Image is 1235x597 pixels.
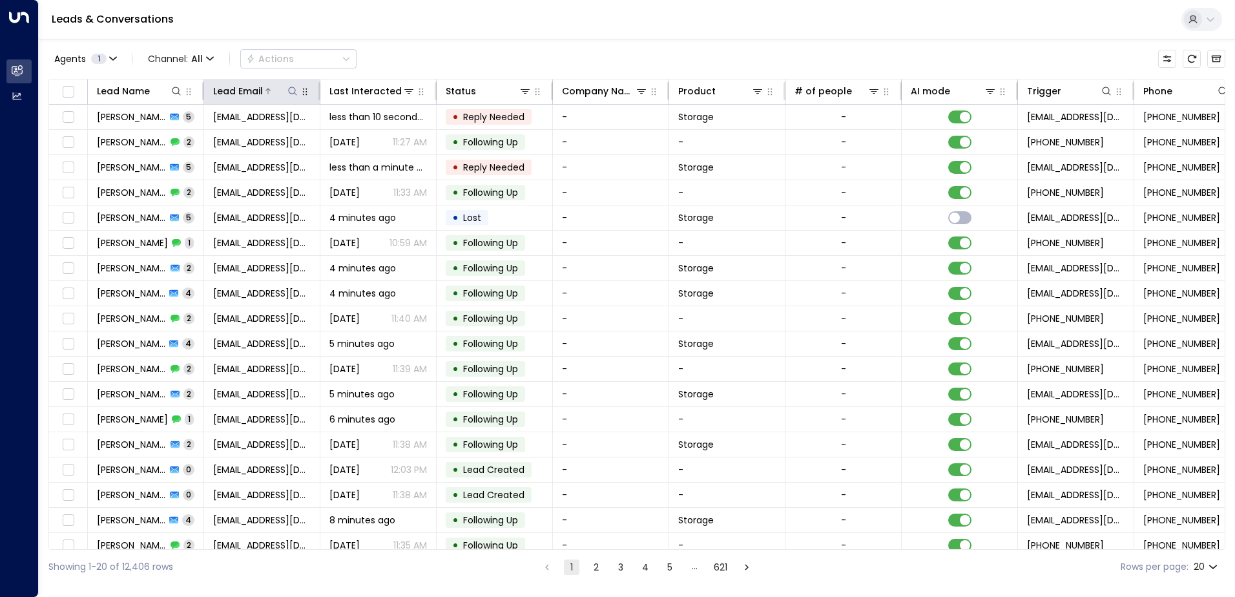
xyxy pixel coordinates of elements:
span: 8 minutes ago [329,514,395,527]
div: • [452,282,459,304]
span: Toggle select row [60,512,76,529]
nav: pagination navigation [539,559,755,575]
span: 4 [182,288,194,298]
span: leads@space-station.co.uk [1027,287,1125,300]
span: Following Up [463,539,518,552]
td: - [669,130,785,154]
div: • [452,131,459,153]
div: Product [678,83,764,99]
span: leads@space-station.co.uk [1027,514,1125,527]
div: - [841,161,846,174]
span: +447923000000 [1143,110,1220,123]
span: Ciprian Doltu [97,161,166,174]
button: Go to page 3 [613,560,628,575]
div: - [841,514,846,527]
div: 20 [1194,558,1220,576]
button: Go to page 621 [711,560,730,575]
td: - [553,331,669,356]
span: Toggle select row [60,311,76,327]
button: Customize [1158,50,1176,68]
td: - [553,231,669,255]
div: • [452,509,459,531]
span: Reply Needed [463,110,524,123]
span: royalbluedress@hotmail.co.uk [213,413,311,426]
td: - [553,483,669,507]
span: Piotr Andrzejak [97,287,165,300]
span: Following Up [463,413,518,426]
div: • [452,308,459,330]
td: - [553,105,669,129]
span: Toggle select row [60,160,76,176]
span: Following Up [463,362,518,375]
span: Jean-Baptiste Feat [97,211,166,224]
td: - [553,306,669,331]
span: Yesterday [329,438,360,451]
td: - [553,205,669,230]
span: +447488289191 [1027,539,1104,552]
span: Holly Hurley [97,539,167,552]
div: Product [678,83,716,99]
span: Following Up [463,312,518,325]
span: Channel: [143,50,219,68]
span: +447891542015 [1143,413,1220,426]
span: Sep 13, 2025 [329,539,360,552]
p: 11:33 AM [393,186,427,199]
td: - [669,457,785,482]
div: - [841,312,846,325]
p: 11:38 AM [393,488,427,501]
span: ciprian.doltu@gmail.com [213,161,311,174]
span: 4 minutes ago [329,262,396,275]
p: 11:40 AM [391,312,427,325]
span: Vincent Smith [97,388,167,401]
div: Last Interacted [329,83,415,99]
div: Lead Name [97,83,183,99]
span: +447834152897 [1143,262,1220,275]
div: • [452,484,459,506]
div: • [452,408,459,430]
span: Toggle select row [60,210,76,226]
span: Following Up [463,262,518,275]
td: - [553,155,669,180]
span: 0 [183,489,194,500]
p: 11:27 AM [393,136,427,149]
span: Sep 13, 2025 [329,362,360,375]
span: 2 [183,363,194,374]
span: leads@space-station.co.uk [1027,488,1125,501]
span: Lead Created [463,463,524,476]
span: +447923000000 [1143,136,1220,149]
span: leads@space-station.co.uk [1027,161,1125,174]
button: Go to page 5 [662,560,678,575]
button: Go to page 4 [638,560,653,575]
span: 2 [183,313,194,324]
span: Soffia Marlin [97,413,168,426]
div: • [452,434,459,456]
span: Toggle select all [60,84,76,100]
span: +447891542015 [1027,413,1104,426]
span: hjhurley1991@icloud.com [213,514,311,527]
div: • [452,106,459,128]
span: Following Up [463,337,518,350]
div: - [841,186,846,199]
button: Archived Leads [1207,50,1225,68]
div: - [841,463,846,476]
div: • [452,383,459,405]
button: Go to next page [739,560,754,575]
span: coffmad@gmail.com [213,136,311,149]
button: Agents1 [48,50,121,68]
span: leads@space-station.co.uk [1027,337,1125,350]
span: Corey Street-Coffman [97,110,166,123]
div: # of people [794,83,880,99]
span: Following Up [463,514,518,527]
span: +447402243865 [1143,236,1220,249]
span: 5 [183,162,194,173]
button: page 1 [564,560,579,575]
span: Following Up [463,236,518,249]
span: 1 [91,54,107,64]
span: 1 [185,237,194,248]
span: +447970978647 [1027,186,1104,199]
span: Sep 13, 2025 [329,186,360,199]
p: 10:59 AM [389,236,427,249]
span: Jiten Mistry [97,337,165,350]
span: Piotr Andrzejak [97,312,167,325]
a: Leads & Conversations [52,12,174,26]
